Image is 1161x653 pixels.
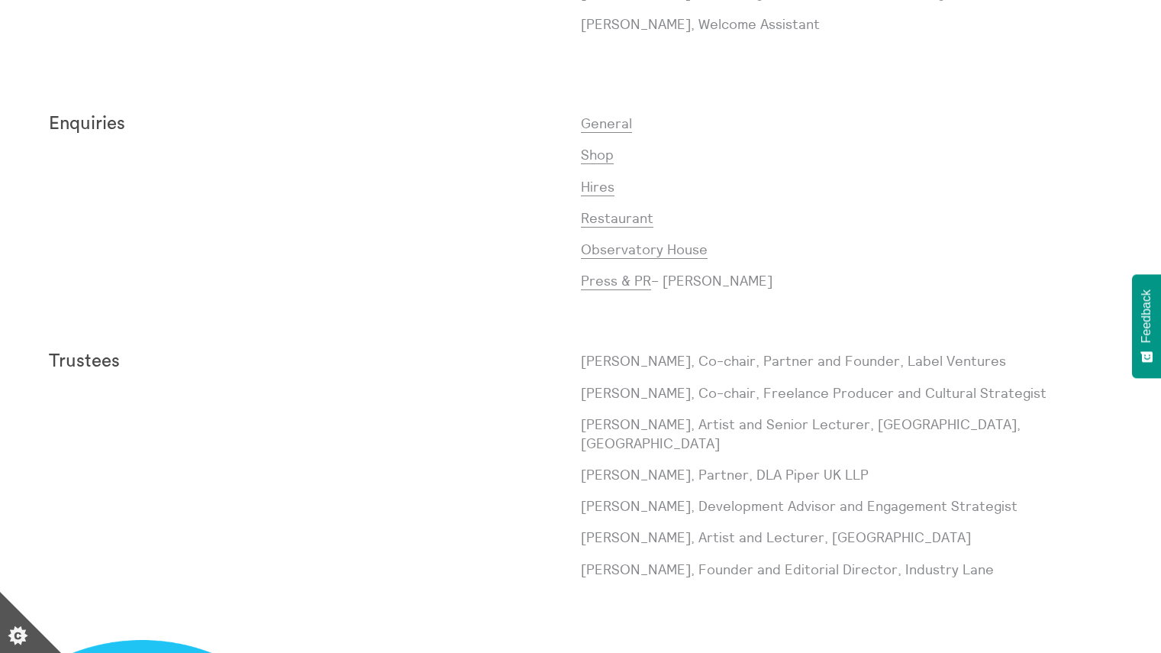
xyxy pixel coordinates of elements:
button: Feedback - Show survey [1132,274,1161,378]
p: [PERSON_NAME], Partner, DLA Piper UK LLP [581,465,1113,484]
a: Restaurant [581,209,653,228]
a: General [581,115,632,133]
strong: Enquiries [49,115,125,133]
a: Shop [581,146,614,164]
p: [PERSON_NAME], Welcome Assistant [581,15,1113,53]
strong: Trustees [49,352,120,370]
p: – [PERSON_NAME] [581,271,1113,290]
p: [PERSON_NAME], Co-chair, Partner and Founder, Label Ventures [581,351,1113,370]
p: [PERSON_NAME], Artist and Senior Lecturer, [GEOGRAPHIC_DATA], [GEOGRAPHIC_DATA] [581,415,1113,453]
a: Press & PR [581,272,651,290]
p: [PERSON_NAME], Artist and Lecturer, [GEOGRAPHIC_DATA] [581,528,1113,547]
p: [PERSON_NAME], Development Advisor and Engagement Strategist [581,496,1113,516]
a: Hires [581,178,614,196]
p: [PERSON_NAME], Co-chair, Freelance Producer and Cultural Strategist [581,383,1113,402]
p: [PERSON_NAME], Founder and Editorial Director, Industry Lane [581,560,1113,579]
span: Feedback [1140,289,1153,343]
a: Observatory House [581,241,708,259]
